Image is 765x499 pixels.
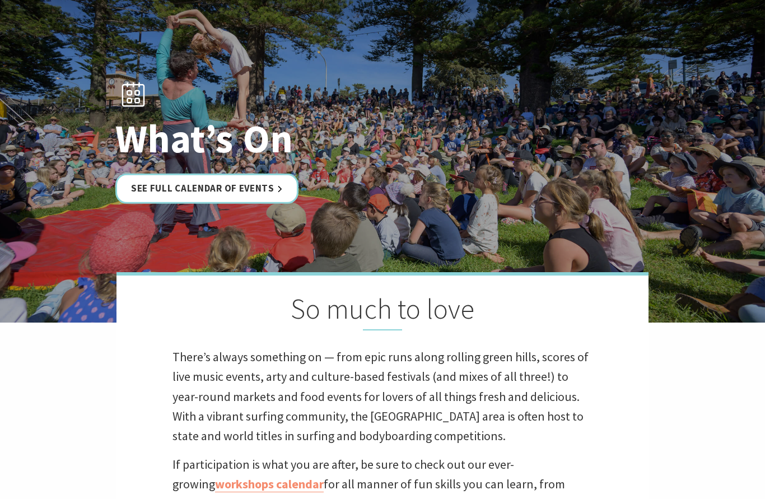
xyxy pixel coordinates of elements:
a: See Full Calendar of Events [115,174,298,204]
h2: So much to love [172,293,593,331]
a: workshops calendar [215,477,324,493]
h1: What’s On [115,118,432,161]
p: There’s always something on — from epic runs along rolling green hills, scores of live music even... [172,348,593,446]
